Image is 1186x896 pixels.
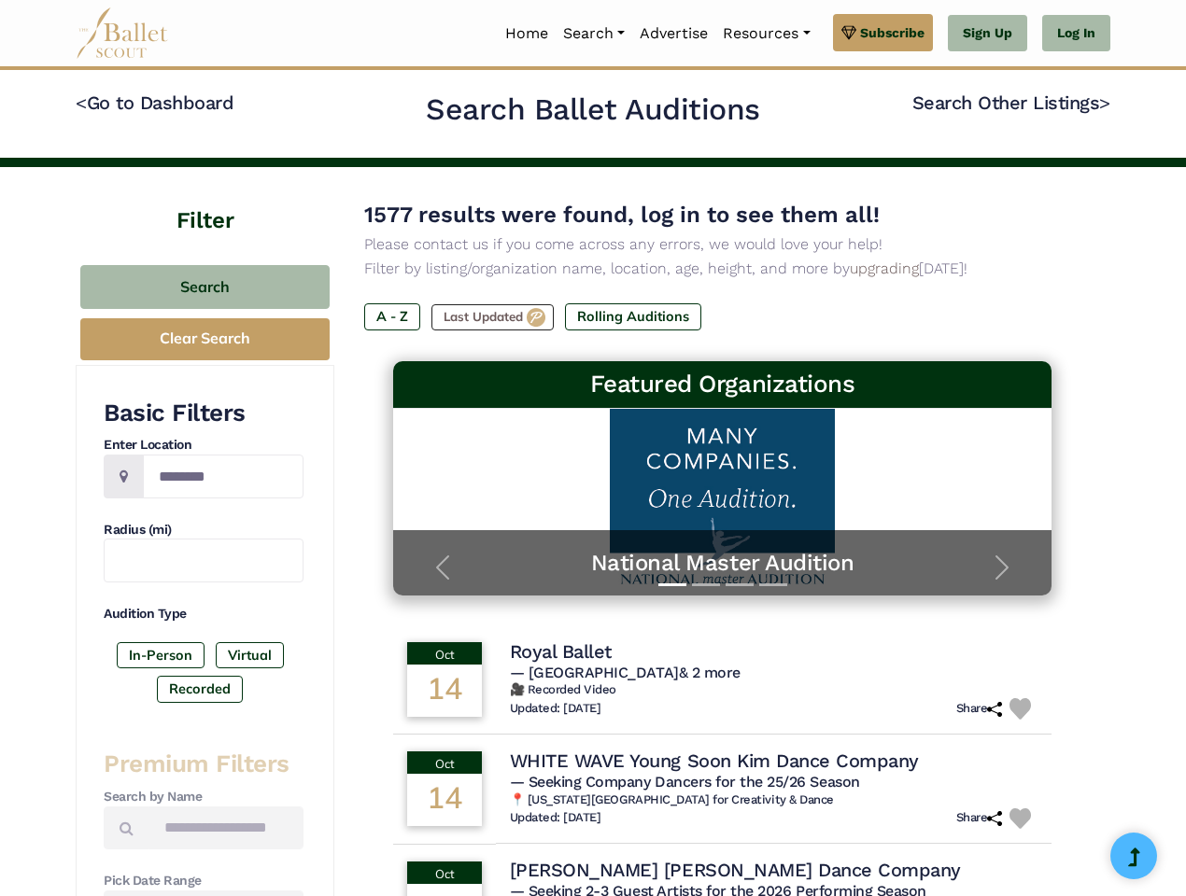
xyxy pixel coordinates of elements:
[912,91,1110,114] a: Search Other Listings>
[117,642,205,668] label: In-Person
[692,574,720,595] button: Slide 2
[956,810,1003,826] h6: Share
[556,14,632,53] a: Search
[364,257,1080,281] p: Filter by listing/organization name, location, age, height, and more by [DATE]!
[510,773,860,791] span: — Seeking Company Dancers for the 25/26 Season
[412,549,1034,578] a: National Master Audition
[76,91,87,114] code: <
[860,22,925,43] span: Subscribe
[841,22,856,43] img: gem.svg
[80,265,330,309] button: Search
[104,436,304,455] h4: Enter Location
[80,318,330,360] button: Clear Search
[726,574,754,595] button: Slide 3
[510,749,919,773] h4: WHITE WAVE Young Soon Kim Dance Company
[104,605,304,623] h4: Audition Type
[407,861,482,884] div: Oct
[850,259,919,277] a: upgrading
[364,303,420,329] label: A - Z
[104,788,304,806] h4: Search by Name
[364,202,880,228] span: 1577 results were found, log in to see them all!
[632,14,715,53] a: Advertise
[407,642,482,665] div: Oct
[1099,91,1110,114] code: >
[510,639,612,664] h4: Royal Ballet
[143,455,304,498] input: Location
[510,682,1038,698] h6: 🎥 Recorded Video
[431,304,554,330] label: Last Updated
[426,91,760,130] h2: Search Ballet Auditions
[510,810,601,826] h6: Updated: [DATE]
[157,676,243,702] label: Recorded
[1042,15,1110,52] a: Log In
[833,14,933,51] a: Subscribe
[510,701,601,717] h6: Updated: [DATE]
[565,303,701,329] label: Rolling Auditions
[216,642,284,668] label: Virtual
[76,91,233,114] a: <Go to Dashboard
[104,872,304,890] h4: Pick Date Range
[658,574,686,595] button: Slide 1
[76,167,334,237] h4: Filter
[498,14,556,53] a: Home
[407,665,482,717] div: 14
[104,398,304,429] h3: Basic Filters
[715,14,817,53] a: Resources
[148,806,304,850] input: Search by names...
[956,701,1003,717] h6: Share
[104,749,304,780] h3: Premium Filters
[510,858,961,882] h4: [PERSON_NAME] [PERSON_NAME] Dance Company
[510,792,1038,808] h6: 📍 [US_STATE][GEOGRAPHIC_DATA] for Creativity & Dance
[510,664,741,681] span: — [GEOGRAPHIC_DATA]
[407,774,482,826] div: 14
[104,521,304,539] h4: Radius (mi)
[948,15,1027,52] a: Sign Up
[408,369,1038,400] h3: Featured Organizations
[407,751,482,774] div: Oct
[679,664,741,681] a: & 2 more
[364,232,1080,257] p: Please contact us if you come across any errors, we would love your help!
[759,574,787,595] button: Slide 4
